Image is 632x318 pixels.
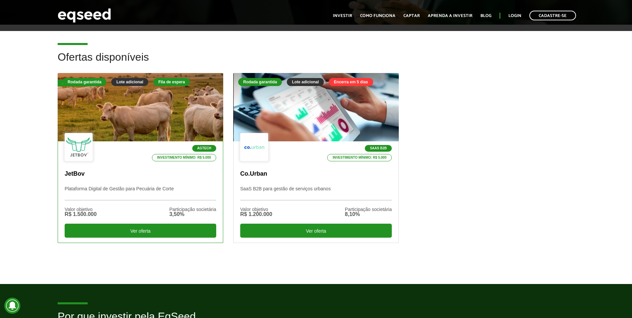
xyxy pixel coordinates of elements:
div: R$ 1.500.000 [65,212,97,217]
a: Investir [333,14,352,18]
p: SaaS B2B [365,145,392,152]
div: 3,50% [169,212,216,217]
div: Valor objetivo [65,207,97,212]
div: Participação societária [169,207,216,212]
div: Valor objetivo [240,207,272,212]
a: Blog [480,14,491,18]
div: Ver oferta [240,224,392,238]
a: Captar [403,14,420,18]
a: Login [508,14,521,18]
p: Investimento mínimo: R$ 5.000 [152,154,217,161]
p: Plataforma Digital de Gestão para Pecuária de Corte [65,186,216,200]
a: Rodada garantida Lote adicional Encerra em 5 dias SaaS B2B Investimento mínimo: R$ 5.000 Co.Urban... [233,73,399,243]
p: JetBov [65,170,216,178]
img: EqSeed [58,7,111,24]
div: Ver oferta [65,224,216,238]
div: Lote adicional [111,78,148,86]
div: Lote adicional [287,78,324,86]
h2: Ofertas disponíveis [58,51,574,73]
div: Encerra em 5 dias [329,78,373,86]
div: Fila de espera [58,80,95,86]
div: Fila de espera [153,78,190,86]
p: Co.Urban [240,170,392,178]
p: Agtech [192,145,216,152]
div: Rodada garantida [238,78,282,86]
div: Rodada garantida [63,78,106,86]
p: Investimento mínimo: R$ 5.000 [327,154,392,161]
a: Cadastre-se [529,11,576,20]
div: Participação societária [345,207,392,212]
div: R$ 1.200.000 [240,212,272,217]
a: Fila de espera Rodada garantida Lote adicional Fila de espera Agtech Investimento mínimo: R$ 5.00... [58,73,223,243]
div: 8,10% [345,212,392,217]
p: SaaS B2B para gestão de serviços urbanos [240,186,392,200]
a: Como funciona [360,14,395,18]
a: Aprenda a investir [428,14,472,18]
